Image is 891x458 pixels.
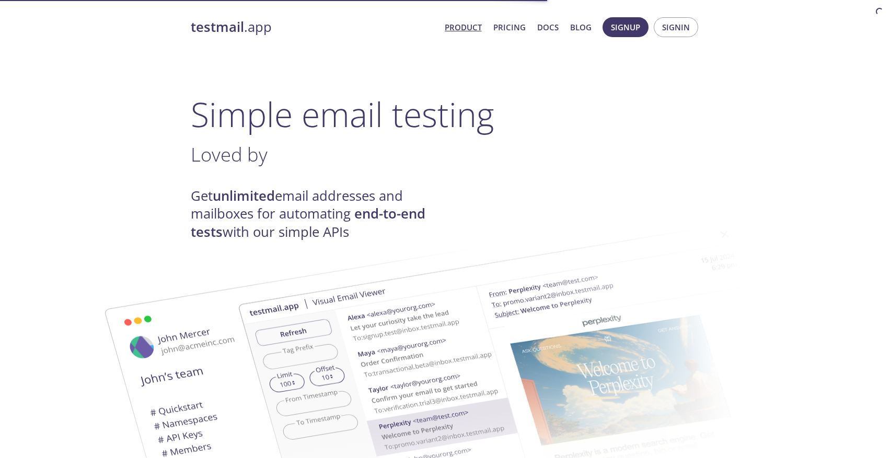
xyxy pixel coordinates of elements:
[654,17,698,37] button: Signin
[662,20,690,34] span: Signin
[191,141,268,167] span: Loved by
[191,18,436,36] a: testmail.app
[445,20,482,34] a: Product
[603,17,649,37] button: Signup
[213,187,275,205] strong: unlimited
[570,20,592,34] a: Blog
[191,94,701,134] h1: Simple email testing
[191,204,425,241] strong: end-to-end tests
[493,20,526,34] a: Pricing
[537,20,559,34] a: Docs
[191,187,446,241] h4: Get email addresses and mailboxes for automating with our simple APIs
[191,18,244,36] strong: testmail
[611,20,640,34] span: Signup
